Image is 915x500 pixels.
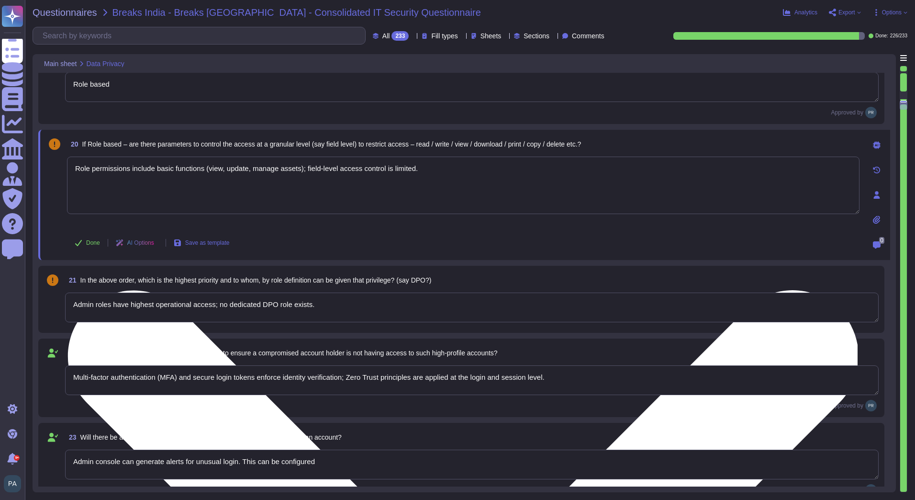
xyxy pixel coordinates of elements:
[65,365,879,395] textarea: Multi-factor authentication (MFA) and secure login tokens enforce identity verification; Zero Tru...
[65,450,879,479] textarea: Admin console can generate alerts for unusual login. This can be configured
[14,455,20,461] div: 9+
[831,110,863,115] span: Approved by
[391,31,409,41] div: 233
[865,400,877,411] img: user
[431,33,457,39] span: Fill types
[65,350,77,356] span: 22
[838,10,855,15] span: Export
[44,60,77,67] span: Main sheet
[382,33,390,39] span: All
[879,237,884,244] span: 0
[67,157,859,214] textarea: Role permissions include basic functions (view, update, manage assets); field-level access contro...
[783,9,817,16] button: Analytics
[65,293,879,322] textarea: Admin roles have highest operational access; no dedicated DPO role exists.
[882,10,902,15] span: Options
[794,10,817,15] span: Analytics
[65,72,879,102] textarea: Role based
[572,33,604,39] span: Comments
[524,33,549,39] span: Sections
[112,8,481,17] span: Breaks India - Breaks [GEOGRAPHIC_DATA] - Consolidated IT Security Questionnaire
[480,33,502,39] span: Sheets
[865,107,877,118] img: user
[890,34,907,38] span: 226 / 233
[86,60,124,67] span: Data Privacy
[875,34,888,38] span: Done:
[82,140,581,148] span: If Role based – are there parameters to control the access at a granular level (say field level) ...
[33,8,97,17] span: Questionnaires
[865,484,877,496] img: user
[67,141,78,148] span: 20
[65,434,77,441] span: 23
[4,475,21,492] img: user
[38,27,365,44] input: Search by keywords
[2,473,28,494] button: user
[65,277,77,284] span: 21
